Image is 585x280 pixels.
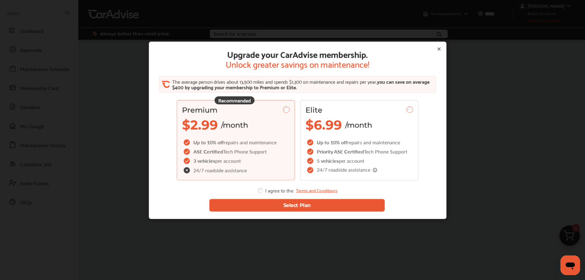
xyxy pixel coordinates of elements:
img: checkIcon.6d469ec1.svg [184,140,191,146]
img: CA_CheckIcon.cf4f08d4.svg [162,81,170,89]
img: check-cross-icon.c68f34ea.svg [184,167,191,174]
img: checkIcon.6d469ec1.svg [184,158,191,164]
img: checkIcon.6d469ec1.svg [307,140,314,146]
span: /month [345,120,372,129]
div: I agree to the [258,188,337,193]
a: Terms and Conditions [296,188,337,193]
iframe: Button to launch messaging window [560,255,580,275]
span: Priority ASE Certified [317,148,364,155]
span: Up to 10% off [317,139,347,146]
span: 5 vehicles [317,157,339,164]
span: $6.99 [306,117,342,133]
span: 3 vehicles [193,157,215,164]
span: repairs and maintenance [224,139,277,146]
span: Unlock greater savings on maintenance! [226,59,369,69]
span: /month [221,120,248,129]
span: The average person drives about 13,500 miles and spends $1,300 on maintenance and repairs per year, [172,77,377,86]
span: ASE Certified [193,148,223,155]
span: per account [215,157,241,164]
span: you can save on average $400 by upgrading your membership to Premium or Elite. [172,77,430,91]
span: Tech Phone Support [223,148,267,155]
span: Premium [182,106,217,115]
span: $2.99 [182,117,218,133]
span: 24/7 roadside assistance [193,168,247,173]
span: per account [339,157,365,164]
span: repairs and maintenance [347,139,400,146]
div: Recommended [215,97,255,105]
span: Up to 10% off [193,139,224,146]
span: Elite [306,106,322,115]
span: 24/7 roadside assistance [317,168,378,173]
span: Upgrade your CarAdvise membership. [226,49,369,59]
img: checkIcon.6d469ec1.svg [307,149,314,155]
img: checkIcon.6d469ec1.svg [307,158,314,164]
img: checkIcon.6d469ec1.svg [307,167,314,173]
img: checkIcon.6d469ec1.svg [184,149,191,155]
span: Tech Phone Support [364,148,408,155]
button: Select Plan [209,199,385,212]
